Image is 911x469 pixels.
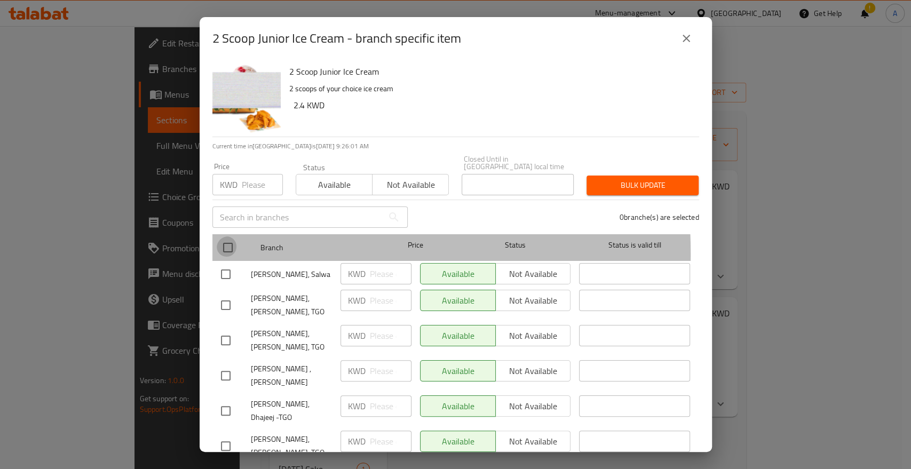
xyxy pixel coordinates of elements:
[674,26,699,51] button: close
[251,362,332,389] span: [PERSON_NAME] , [PERSON_NAME]
[377,177,445,193] span: Not available
[348,400,366,412] p: KWD
[212,64,281,132] img: 2 Scoop Junior Ice Cream
[348,267,366,280] p: KWD
[370,325,411,346] input: Please enter price
[251,433,332,459] span: [PERSON_NAME], [PERSON_NAME], TGO
[212,30,461,47] h2: 2 Scoop Junior Ice Cream - branch specific item
[348,329,366,342] p: KWD
[348,364,366,377] p: KWD
[289,82,691,96] p: 2 scoops of your choice ice cream
[251,398,332,424] span: [PERSON_NAME], Dhajeej -TGO
[579,239,690,252] span: Status is valid till
[294,98,691,113] h6: 2.4 KWD
[348,294,366,307] p: KWD
[370,431,411,452] input: Please enter price
[296,174,373,195] button: Available
[370,360,411,381] input: Please enter price
[212,206,383,228] input: Search in branches
[380,239,451,252] span: Price
[220,178,237,191] p: KWD
[370,395,411,417] input: Please enter price
[372,174,449,195] button: Not available
[289,64,691,79] h6: 2 Scoop Junior Ice Cream
[212,141,699,151] p: Current time in [GEOGRAPHIC_DATA] is [DATE] 9:26:01 AM
[595,179,690,192] span: Bulk update
[348,435,366,448] p: KWD
[460,239,571,252] span: Status
[587,176,699,195] button: Bulk update
[620,212,699,222] p: 0 branche(s) are selected
[260,241,371,255] span: Branch
[251,268,332,281] span: [PERSON_NAME], Salwa
[370,263,411,284] input: Please enter price
[251,327,332,354] span: [PERSON_NAME], [PERSON_NAME], TGO
[370,290,411,311] input: Please enter price
[251,292,332,319] span: [PERSON_NAME], [PERSON_NAME], TGO
[300,177,368,193] span: Available
[242,174,283,195] input: Please enter price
